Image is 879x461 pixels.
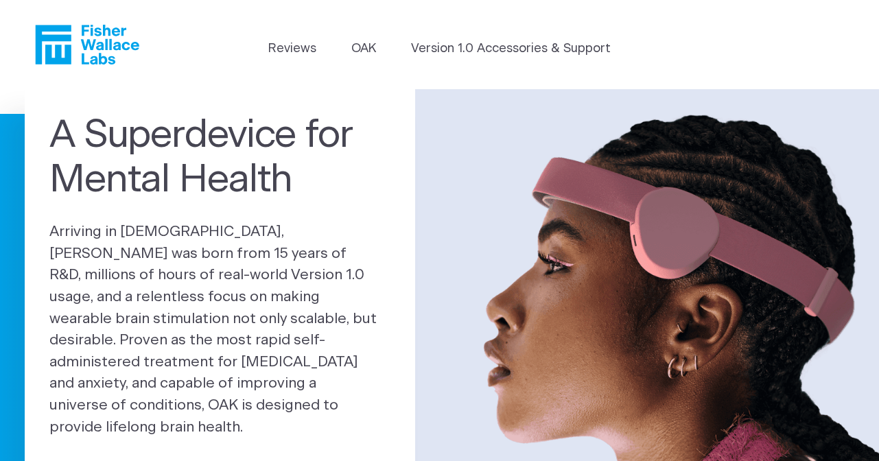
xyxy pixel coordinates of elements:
a: Fisher Wallace [35,25,139,64]
a: OAK [351,40,376,58]
p: Arriving in [DEMOGRAPHIC_DATA], [PERSON_NAME] was born from 15 years of R&D, millions of hours of... [49,221,390,438]
a: Version 1.0 Accessories & Support [411,40,611,58]
a: Reviews [268,40,316,58]
h1: A Superdevice for Mental Health [49,113,390,202]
